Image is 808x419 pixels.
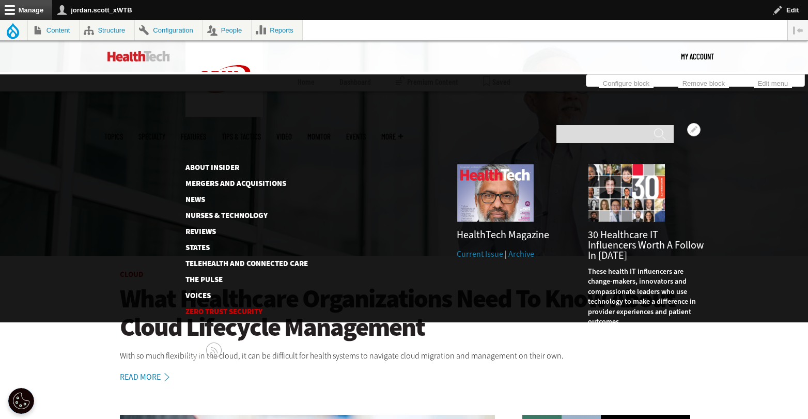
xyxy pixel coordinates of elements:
a: Reports [252,20,303,40]
a: About Insider [185,164,291,172]
a: Premium Content [396,72,458,91]
a: Configure block [599,76,654,88]
a: Home [298,72,315,91]
a: States [185,244,291,252]
img: Home [185,41,263,117]
div: User menu [681,41,714,72]
a: Mergers and Acquisitions [185,180,291,188]
img: collage of influencers [588,164,665,222]
a: Reviews [185,228,291,236]
a: What Healthcare Organizations Need To Know About Cloud Lifecycle Management [120,285,688,342]
div: Cookie Settings [8,388,34,414]
button: Open Preferences [8,388,34,414]
button: Open Helpful Tips for Hospitals When Implementing Microsoft Dragon Copilot configuration options [687,123,701,136]
h3: HealthTech Magazine [457,230,572,240]
a: Archive [508,249,534,259]
a: The Pulse [185,276,291,284]
a: Nurses & Technology [185,212,291,220]
a: Structure [80,20,134,40]
a: Content [28,20,79,40]
p: With so much flexibility in the cloud, it can be difficult for health systems to navigate cloud m... [120,349,688,363]
a: 30 Healthcare IT Influencers Worth a Follow in [DATE] [588,228,704,262]
img: Fall 2025 Cover [457,164,534,222]
img: Home [107,51,170,61]
a: Configuration [135,20,202,40]
a: People [203,20,251,40]
a: Zero Trust Security [185,308,307,316]
a: Current Issue [457,249,503,259]
a: Read More [120,373,181,381]
a: My Account [681,41,714,72]
a: News [185,196,291,204]
a: Telehealth and Connected Care [185,260,291,268]
a: Remove block [678,76,729,88]
button: Vertical orientation [788,20,808,40]
a: Voices [185,292,291,300]
a: Edit menu [754,76,792,88]
a: Saved [483,72,510,91]
a: Dashboard [339,72,371,91]
span: | [505,249,507,259]
p: These health IT influencers are change-makers, innovators and compassionate leaders who use techn... [588,267,704,328]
